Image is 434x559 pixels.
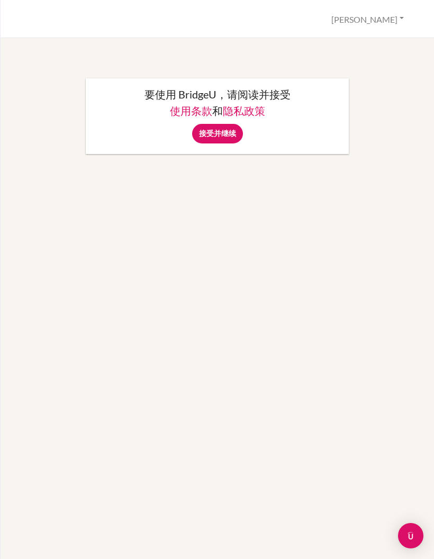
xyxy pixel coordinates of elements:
[144,88,291,101] font: 要使用 BridgeU，请阅读并接受
[223,104,265,117] a: 隐私政策
[192,124,243,143] input: 接受并继续
[212,104,223,117] font: 和
[331,14,397,24] font: [PERSON_NAME]
[398,523,423,548] div: 打开 Intercom Messenger
[327,8,409,29] button: [PERSON_NAME]
[170,104,212,117] a: 使用条款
